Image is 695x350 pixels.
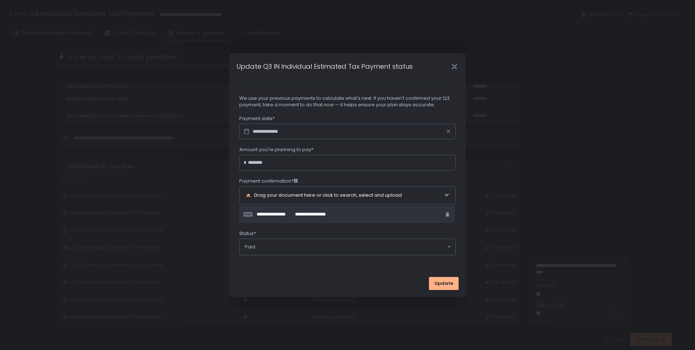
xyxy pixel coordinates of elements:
input: Search for option [255,243,447,251]
span: Amount you're planning to pay* [239,146,313,153]
input: Datepicker input [239,124,456,140]
span: Status* [239,230,256,237]
button: Update [429,277,459,290]
span: Paid [245,244,255,250]
span: We use your previous payments to calculate what's next. If you haven't confirmed your Q3 payment,... [239,95,456,108]
div: Close [443,63,466,71]
span: Update [434,280,453,287]
span: Payment date* [239,115,275,122]
div: Search for option [240,239,455,255]
span: Payment confirmation* [239,178,298,184]
h1: Update Q3 IN Individual Estimated Tax Payment status [236,61,413,71]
